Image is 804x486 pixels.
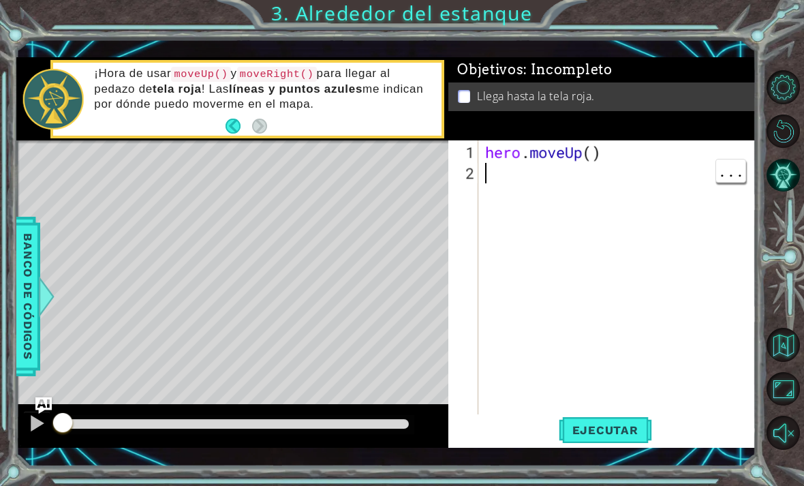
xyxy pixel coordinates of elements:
span: ... [716,160,745,182]
code: moveRight() [237,67,317,82]
p: Llega hasta la tela roja. [477,89,595,104]
div: 2 [451,163,478,183]
strong: tela roja [153,82,202,95]
button: Reiniciar nivel [767,115,801,149]
button: Shift+Enter: Ejecutar el código. [559,414,652,445]
button: Ask AI [35,397,52,414]
button: Volver al mapa [767,328,801,362]
button: ⌘ + P: Pause [23,411,50,439]
button: Opciones de nivel [767,70,801,104]
strong: líneas y puntos azules [229,82,362,95]
button: Back [226,119,252,134]
span: Ejecutar [559,423,652,437]
button: Sonido encendido [767,416,801,450]
p: ¡Hora de usar y para llegar al pedazo de ! Las me indican por dónde puedo moverme en el mapa. [94,66,432,112]
div: 1 [451,142,478,163]
span: Banco de códigos [17,226,39,367]
button: Next [252,119,267,134]
code: moveUp() [171,67,230,82]
button: Pista IA [767,158,801,192]
a: Volver al mapa [768,323,804,367]
span: : Incompleto [523,61,612,78]
button: Maximizar navegador [767,372,801,406]
span: Objetivos [457,61,613,78]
